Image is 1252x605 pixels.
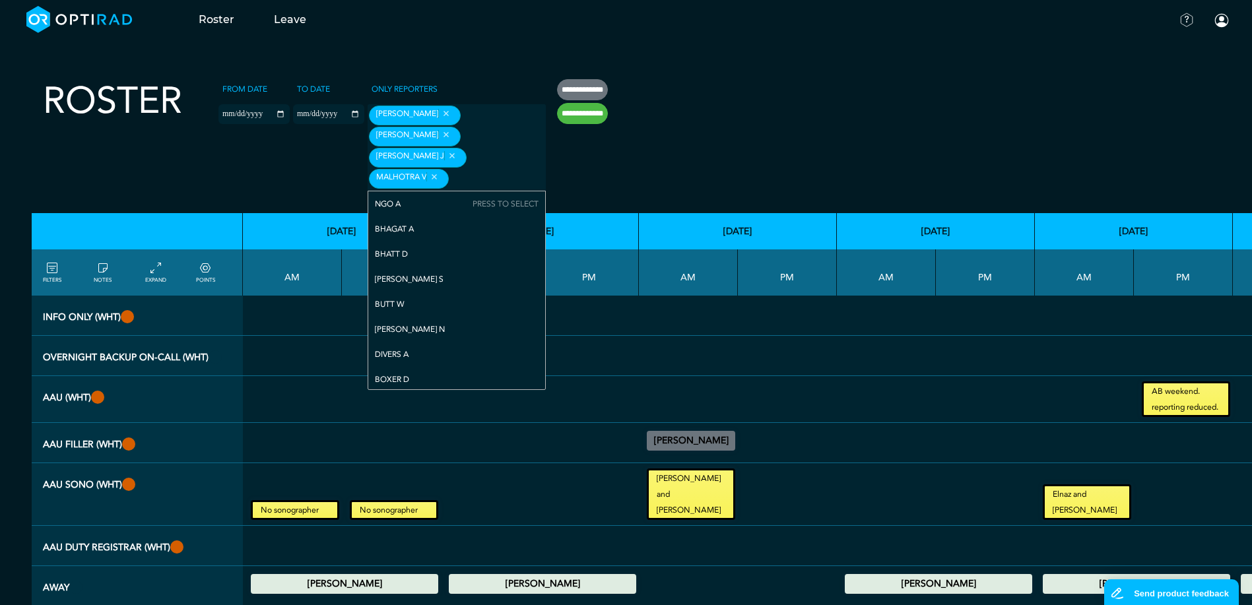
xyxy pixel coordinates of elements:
div: Ngo A [368,191,545,216]
th: [DATE] [837,213,1035,249]
div: Butt W [368,292,545,317]
div: Maternity Leave 00:00 - 23:59 [1043,574,1230,594]
div: Annual Leave 00:00 - 23:59 [449,574,636,594]
th: AM [639,249,738,296]
div: Divers A [368,342,545,367]
th: AAU FILLER (WHT) [32,423,243,463]
a: show/hide notes [94,261,112,284]
div: Malhotra V [369,169,449,189]
div: Boxer D [368,367,545,392]
small: Elnaz and [PERSON_NAME] [1045,486,1129,518]
div: Bhatt D [368,241,545,267]
div: Annual Leave 00:00 - 23:59 [251,574,438,594]
summary: [PERSON_NAME] [253,576,436,592]
div: [PERSON_NAME] S [368,267,545,292]
th: PM [342,249,441,296]
button: Remove item: '066fdb4f-eb9d-4249-b3e9-c484ce7ef786' [438,130,453,139]
th: PM [540,249,639,296]
small: No sonographer [253,502,337,518]
th: [DATE] [1035,213,1233,249]
div: Maternity Leave 00:00 - 23:59 [845,574,1032,594]
th: AAU Duty Registrar (WHT) [32,526,243,566]
th: [DATE] [243,213,441,249]
div: [PERSON_NAME] [369,106,461,125]
th: AM [243,249,342,296]
small: No sonographer [352,502,436,518]
div: [PERSON_NAME] J [369,148,467,168]
th: PM [936,249,1035,296]
summary: [PERSON_NAME] [1045,576,1228,592]
th: PM [1134,249,1233,296]
button: Remove item: 'db1796de-5eda-49ca-b221-2934ccfe9335' [444,151,459,160]
label: To date [293,79,334,99]
button: Remove item: 'b3d99492-b6b9-477f-8664-c280526a0017' [426,172,442,181]
th: AAU Sono (WHT) [32,463,243,526]
h2: Roster [43,79,182,123]
a: collapse/expand expected points [196,261,215,284]
button: Remove item: 'b42ad489-9210-4e0b-8d16-e309d1c5fb59' [438,109,453,118]
th: Overnight backup on-call (WHT) [32,336,243,376]
th: AM [1035,249,1134,296]
th: AAU (WHT) [32,376,243,423]
th: [DATE] [639,213,837,249]
div: [PERSON_NAME] N [368,317,545,342]
label: From date [218,79,271,99]
label: Only Reporters [368,79,442,99]
summary: [PERSON_NAME] [847,576,1030,592]
a: collapse/expand entries [145,261,166,284]
small: [PERSON_NAME] and [PERSON_NAME] [649,470,733,518]
small: AB weekend. reporting reduced. [1144,383,1228,415]
th: PM [738,249,837,296]
a: FILTERS [43,261,61,284]
div: General CT/General MRI/General XR 08:30 - 10:30 [647,431,735,451]
input: null [451,174,453,185]
th: INFO ONLY (WHT) [32,296,243,336]
div: Bhagat A [368,216,545,241]
summary: [PERSON_NAME] [451,576,634,592]
div: [PERSON_NAME] [369,127,461,146]
img: brand-opti-rad-logos-blue-and-white-d2f68631ba2948856bd03f2d395fb146ddc8fb01b4b6e9315ea85fa773367... [26,6,133,33]
th: AM [837,249,936,296]
summary: [PERSON_NAME] [649,433,733,449]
